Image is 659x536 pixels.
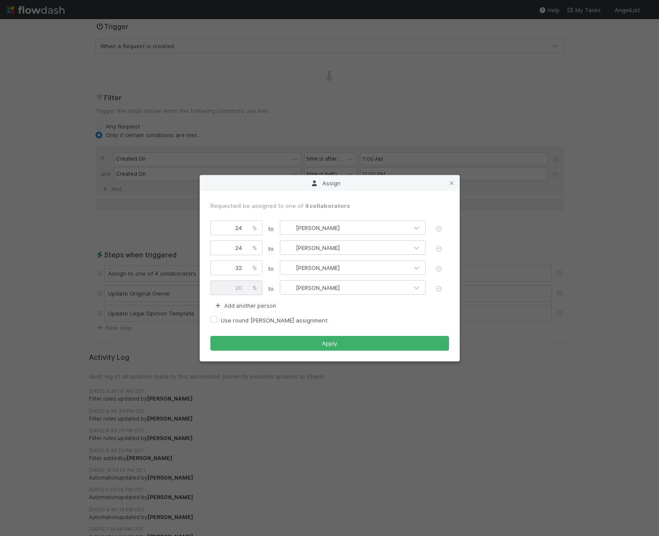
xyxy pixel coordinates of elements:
[247,220,262,235] div: %
[285,243,293,252] img: avatar_e0ab5a02-4425-4644-8eca-231d5bcccdf4.png
[200,175,459,191] div: Assign
[221,315,328,326] label: Use round [PERSON_NAME] assignment
[262,280,280,297] span: to
[296,284,340,291] span: [PERSON_NAME]
[247,240,262,255] div: %
[285,224,293,232] img: avatar_cea4b3df-83b6-44b5-8b06-f9455c333edc.png
[210,201,449,210] div: Request will be assigned to one of
[285,283,293,292] img: avatar_5bf5c33b-3139-4939-a495-cbf9fc6ebf7e.png
[262,220,280,237] span: to
[247,280,262,295] div: %
[296,224,340,231] span: [PERSON_NAME]
[210,336,449,351] button: Apply
[262,260,280,277] span: to
[247,260,262,275] div: %
[210,300,279,312] button: Add another person
[262,240,280,257] span: to
[296,264,340,271] span: [PERSON_NAME]
[285,263,293,272] img: avatar_c584de82-e924-47af-9431-5c284c40472a.png
[296,244,340,251] span: [PERSON_NAME]
[305,202,350,209] span: 4 collaborators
